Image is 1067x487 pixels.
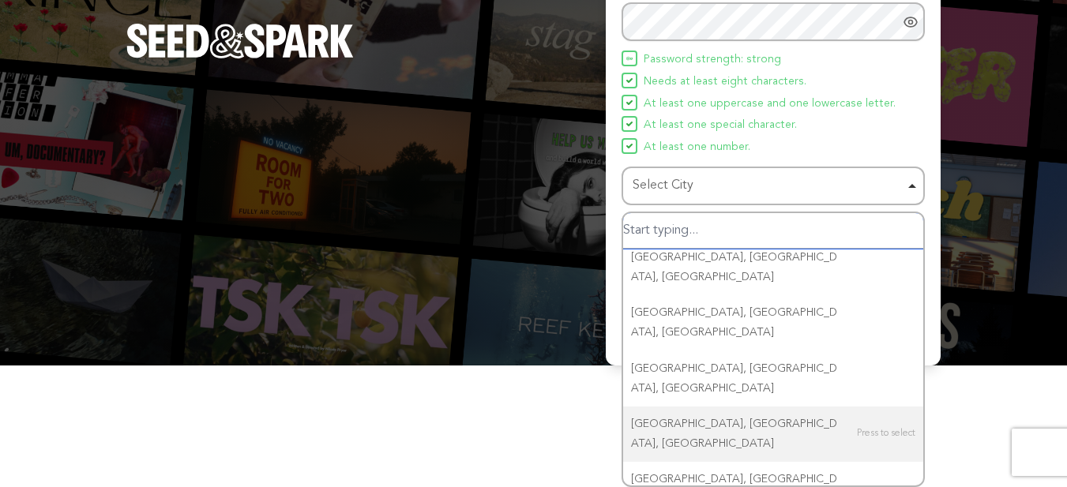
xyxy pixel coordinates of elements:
span: At least one uppercase and one lowercase letter. [644,95,896,114]
a: Show password as plain text. Warning: this will display your password on the screen. [903,14,919,30]
span: Needs at least eight characters. [644,73,806,92]
img: Seed&Spark Icon [626,143,633,149]
img: Seed&Spark Icon [626,99,633,106]
input: Select City [623,213,923,249]
div: [GEOGRAPHIC_DATA], [GEOGRAPHIC_DATA], [GEOGRAPHIC_DATA] [623,406,923,462]
img: Seed&Spark Logo [126,24,354,58]
img: Seed&Spark Icon [626,77,633,84]
div: [GEOGRAPHIC_DATA], [GEOGRAPHIC_DATA], [GEOGRAPHIC_DATA] [623,240,923,295]
span: At least one special character. [644,116,797,135]
span: At least one number. [644,138,750,157]
img: Seed&Spark Icon [626,55,633,62]
div: [GEOGRAPHIC_DATA], [GEOGRAPHIC_DATA], [GEOGRAPHIC_DATA] [623,351,923,406]
div: Select City [633,174,904,197]
a: Seed&Spark Homepage [126,24,354,90]
img: Seed&Spark Icon [626,121,633,127]
div: [GEOGRAPHIC_DATA], [GEOGRAPHIC_DATA], [GEOGRAPHIC_DATA] [623,295,923,350]
span: Password strength: strong [644,51,781,69]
